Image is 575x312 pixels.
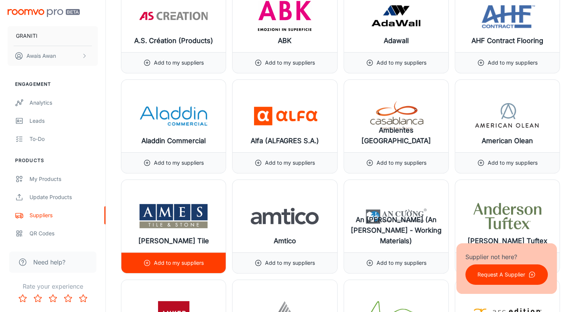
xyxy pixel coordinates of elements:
[76,291,91,306] button: Rate 5 star
[473,101,541,131] img: American Olean
[362,1,430,31] img: Adawall
[265,59,315,67] p: Add to my suppliers
[15,291,30,306] button: Rate 1 star
[8,26,98,46] button: GRANITI
[488,159,538,167] p: Add to my suppliers
[350,125,442,146] h6: Ambientes [GEOGRAPHIC_DATA]
[473,201,541,231] img: Anderson Tuftex
[251,1,319,31] img: ABK
[26,52,56,60] p: Awais Awan
[467,236,547,246] h6: [PERSON_NAME] Tuftex
[471,36,543,46] h6: AHF Contract Flooring
[60,291,76,306] button: Rate 4 star
[265,159,315,167] p: Add to my suppliers
[29,99,98,107] div: Analytics
[251,201,319,231] img: Amtico
[377,59,426,67] p: Add to my suppliers
[8,46,98,66] button: Awais Awan
[29,175,98,183] div: My Products
[350,215,442,246] h6: An [PERSON_NAME] (An [PERSON_NAME] - Working Materials)
[265,259,315,267] p: Add to my suppliers
[362,201,430,231] img: An Cuong (An Cuong Wood - Working Materials)
[384,36,409,46] h6: Adawall
[134,36,213,46] h6: A.S. Création (Products)
[251,136,319,146] h6: Alfa (ALFAGRES S.A.)
[482,136,533,146] h6: American Olean
[473,1,541,31] img: AHF Contract Flooring
[6,282,99,291] p: Rate your experience
[377,159,426,167] p: Add to my suppliers
[16,32,37,40] p: GRANITI
[8,9,80,17] img: Roomvo PRO Beta
[477,270,525,279] p: Request A Supplier
[154,259,204,267] p: Add to my suppliers
[154,59,204,67] p: Add to my suppliers
[141,136,206,146] h6: Aladdin Commercial
[29,193,98,201] div: Update Products
[377,259,426,267] p: Add to my suppliers
[488,59,538,67] p: Add to my suppliers
[29,211,98,219] div: Suppliers
[45,291,60,306] button: Rate 3 star
[465,252,548,261] p: Supplier not here?
[138,236,209,246] h6: [PERSON_NAME] Tile
[465,264,548,285] button: Request A Supplier
[139,1,208,31] img: A.S. Création (Products)
[29,135,98,143] div: To-do
[30,291,45,306] button: Rate 2 star
[139,201,208,231] img: Ames Tile
[278,36,291,46] h6: ABK
[251,101,319,131] img: Alfa (ALFAGRES S.A.)
[29,229,98,238] div: QR Codes
[139,101,208,131] img: Aladdin Commercial
[362,101,430,131] img: Ambientes Casablanca
[154,159,204,167] p: Add to my suppliers
[29,117,98,125] div: Leads
[274,236,296,246] h6: Amtico
[33,258,65,267] span: Need help?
